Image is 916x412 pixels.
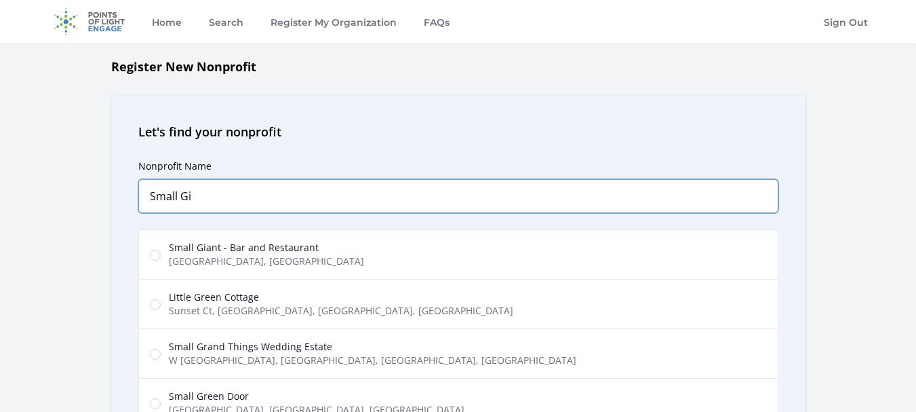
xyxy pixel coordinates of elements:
span: Little Green Cottage [169,291,513,304]
span: Small Green Door [169,390,464,403]
span: Sunset Ct, [GEOGRAPHIC_DATA], [GEOGRAPHIC_DATA], [GEOGRAPHIC_DATA] [169,304,513,318]
label: Nonprofit Name [138,160,212,172]
input: Small Grand Things Wedding Estate W [GEOGRAPHIC_DATA], [GEOGRAPHIC_DATA], [GEOGRAPHIC_DATA], [GEO... [150,349,161,360]
span: Small Grand Things Wedding Estate [169,340,576,354]
span: Small Giant - Bar and Restaurant [169,241,364,255]
span: W [GEOGRAPHIC_DATA], [GEOGRAPHIC_DATA], [GEOGRAPHIC_DATA], [GEOGRAPHIC_DATA] [169,354,576,367]
h1: Register New Nonprofit [111,57,805,76]
input: Small Green Door [GEOGRAPHIC_DATA], [GEOGRAPHIC_DATA], [GEOGRAPHIC_DATA] [150,398,161,409]
h2: Let's find your nonprofit [138,122,778,141]
input: Little Green Cottage Sunset Ct, [GEOGRAPHIC_DATA], [GEOGRAPHIC_DATA], [GEOGRAPHIC_DATA] [150,299,161,310]
input: Small Giant - Bar and Restaurant [GEOGRAPHIC_DATA], [GEOGRAPHIC_DATA] [150,250,161,261]
span: [GEOGRAPHIC_DATA], [GEOGRAPHIC_DATA] [169,255,364,268]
